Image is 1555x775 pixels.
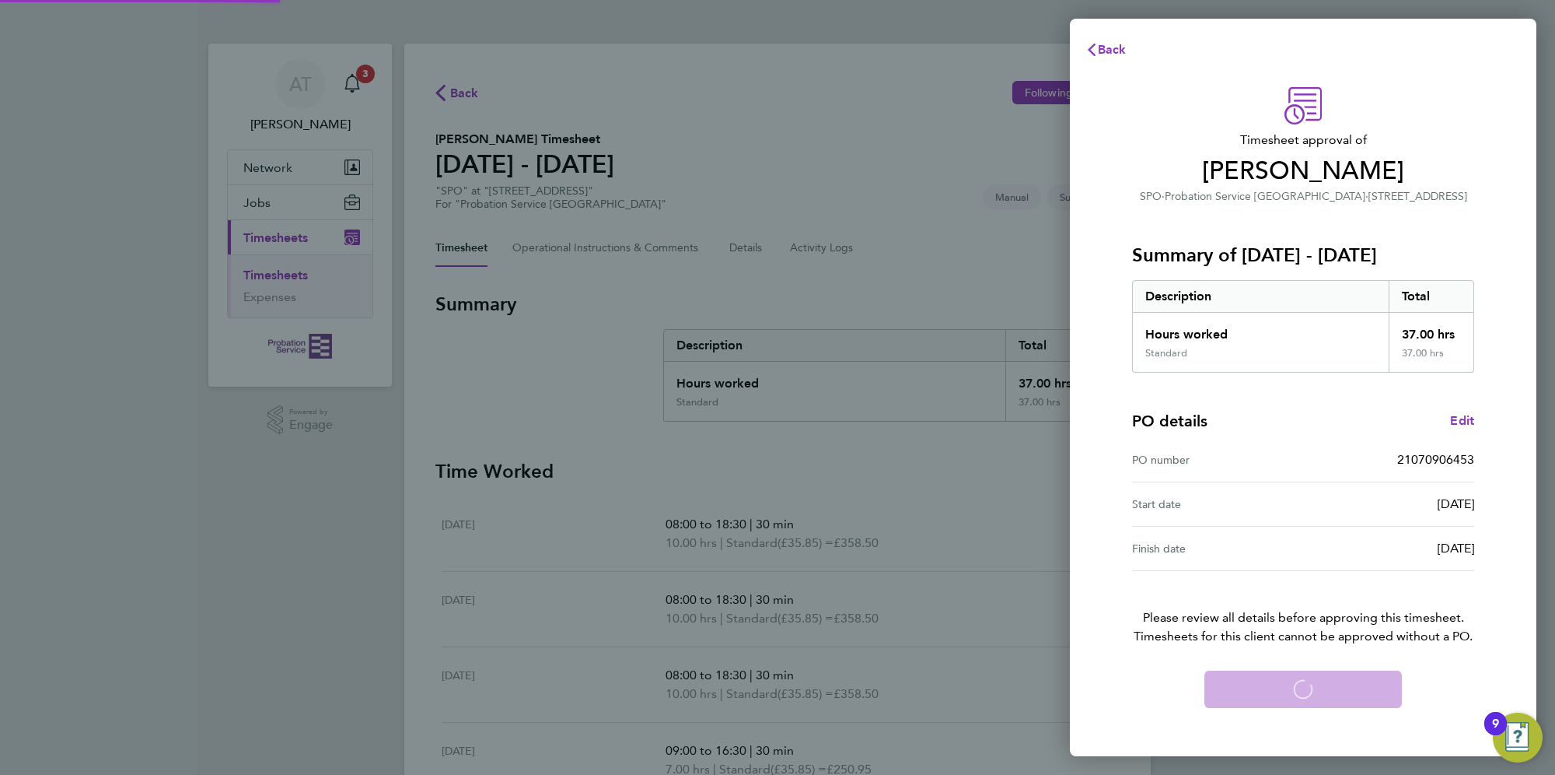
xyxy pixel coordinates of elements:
[1132,495,1303,514] div: Start date
[1113,627,1493,646] span: Timesheets for this client cannot be approved without a PO.
[1389,281,1474,312] div: Total
[1303,539,1474,558] div: [DATE]
[1140,190,1162,203] span: SPO
[1368,190,1467,203] span: [STREET_ADDRESS]
[1493,713,1543,763] button: Open Resource Center, 9 new notifications
[1365,190,1368,203] span: ·
[1132,280,1474,373] div: Summary of 18 - 24 Aug 2025
[1389,313,1474,347] div: 37.00 hrs
[1492,724,1499,744] div: 9
[1389,347,1474,372] div: 37.00 hrs
[1162,190,1165,203] span: ·
[1145,347,1187,359] div: Standard
[1132,410,1207,432] h4: PO details
[1450,413,1474,428] span: Edit
[1133,313,1389,347] div: Hours worked
[1165,190,1365,203] span: Probation Service [GEOGRAPHIC_DATA]
[1098,42,1127,57] span: Back
[1397,452,1474,467] span: 21070906453
[1303,495,1474,514] div: [DATE]
[1132,451,1303,469] div: PO number
[1070,34,1142,65] button: Back
[1132,539,1303,558] div: Finish date
[1132,243,1474,268] h3: Summary of [DATE] - [DATE]
[1133,281,1389,312] div: Description
[1132,131,1474,149] span: Timesheet approval of
[1113,571,1493,646] p: Please review all details before approving this timesheet.
[1132,156,1474,187] span: [PERSON_NAME]
[1450,412,1474,430] a: Edit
